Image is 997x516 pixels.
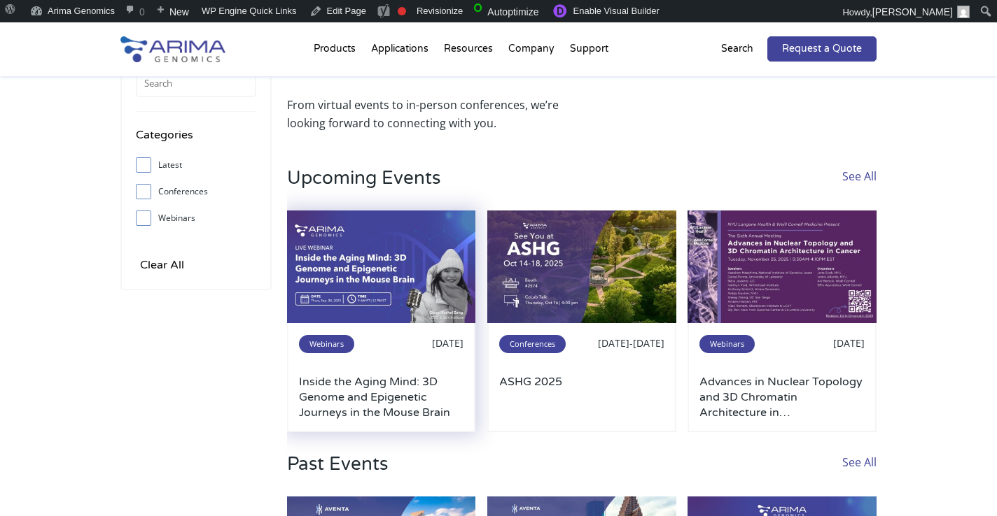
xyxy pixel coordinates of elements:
span: [DATE] [432,336,463,350]
p: From virtual events to in-person conferences, we’re looking forward to connecting with you. [287,96,575,132]
label: Latest [136,155,256,175]
p: Search [721,40,753,58]
label: Conferences [136,181,256,202]
img: Use-This-For-Webinar-Images-2-500x300.jpg [287,210,476,324]
span: Webinars [299,335,354,353]
a: See All [842,167,877,210]
a: Advances in Nuclear Topology and 3D Chromatin Architecture in [MEDICAL_DATA] [699,374,865,420]
img: Arima-Genomics-logo [120,36,225,62]
div: Needs improvement [398,7,406,15]
label: Webinars [136,208,256,229]
a: Inside the Aging Mind: 3D Genome and Epigenetic Journeys in the Mouse Brain [299,374,464,420]
span: [PERSON_NAME] [872,6,953,17]
a: See All [842,453,877,496]
span: [DATE] [833,336,865,350]
a: Request a Quote [767,36,877,62]
span: [DATE]-[DATE] [598,336,664,350]
img: NYU-X-Post-No-Agenda-500x300.jpg [688,210,877,324]
h3: Past Events [287,453,388,496]
img: ashg-2025-500x300.jpg [487,210,676,324]
h3: Upcoming Events [287,167,440,210]
h4: Categories [136,126,256,155]
span: Conferences [499,335,566,353]
input: Clear All [136,255,188,275]
a: ASHG 2025 [499,374,664,420]
span: Webinars [699,335,755,353]
input: Search [136,69,256,97]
